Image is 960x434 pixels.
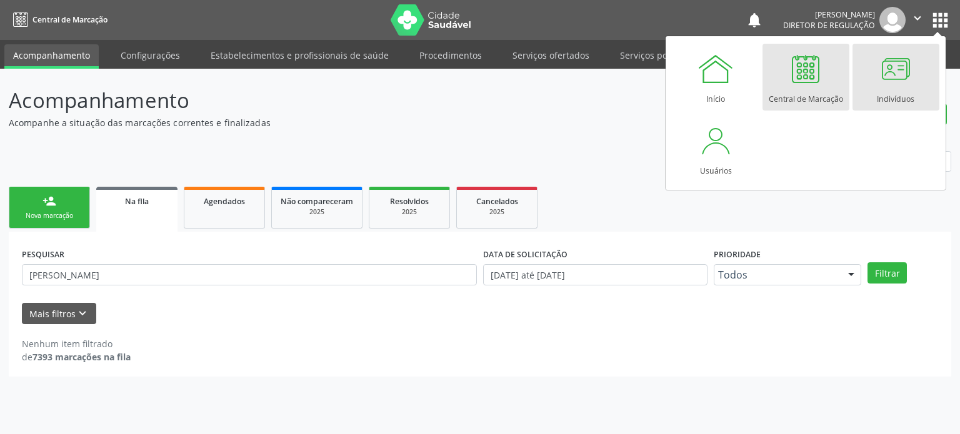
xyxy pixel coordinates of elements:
button: Mais filtroskeyboard_arrow_down [22,303,96,325]
div: 2025 [466,207,528,217]
div: Nenhum item filtrado [22,337,131,350]
a: Central de Marcação [9,9,107,30]
span: Agendados [204,196,245,207]
a: Indivíduos [852,44,939,111]
span: Resolvidos [390,196,429,207]
span: Cancelados [476,196,518,207]
button: apps [929,9,951,31]
input: Selecione um intervalo [483,264,707,285]
strong: 7393 marcações na fila [32,351,131,363]
label: DATA DE SOLICITAÇÃO [483,245,567,264]
img: img [879,7,906,33]
a: Procedimentos [411,44,491,66]
a: Início [672,44,759,111]
a: Serviços ofertados [504,44,598,66]
a: Central de Marcação [762,44,849,111]
label: Prioridade [714,245,761,264]
label: PESQUISAR [22,245,64,264]
div: de [22,350,131,363]
span: Diretor de regulação [783,20,875,31]
span: Na fila [125,196,149,207]
button: notifications [746,11,763,29]
i: keyboard_arrow_down [76,307,89,320]
button:  [906,7,929,33]
input: Nome, CNS [22,264,477,285]
span: Central de Marcação [32,14,107,25]
a: Usuários [672,116,759,182]
div: [PERSON_NAME] [783,9,875,20]
a: Estabelecimentos e profissionais de saúde [202,44,397,66]
a: Configurações [112,44,189,66]
div: person_add [42,194,56,208]
a: Serviços por vaga [611,44,702,66]
div: 2025 [281,207,353,217]
button: Filtrar [867,262,907,284]
span: Todos [718,269,836,281]
i:  [911,11,924,25]
p: Acompanhe a situação das marcações correntes e finalizadas [9,116,669,129]
a: Acompanhamento [4,44,99,69]
div: Nova marcação [18,211,81,220]
p: Acompanhamento [9,85,669,116]
span: Não compareceram [281,196,353,207]
div: 2025 [378,207,441,217]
